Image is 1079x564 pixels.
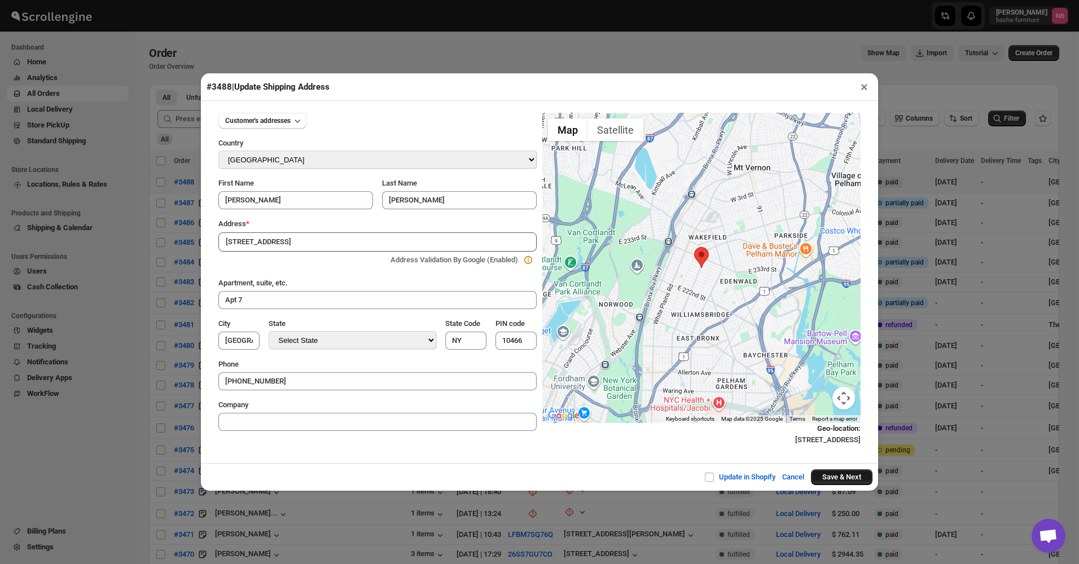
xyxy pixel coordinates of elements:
span: Update in Shopify [719,473,775,481]
div: Country [218,138,537,151]
span: Customer's addresses [225,116,291,125]
button: Show satellite imagery [587,118,643,141]
a: Open chat [1032,519,1065,553]
button: × [856,79,872,95]
span: Phone [218,360,239,368]
a: Terms (opens in new tab) [789,416,805,422]
button: Map camera controls [832,387,855,409]
button: Customer's addresses [218,113,306,129]
span: First Name [218,179,254,187]
button: Keyboard shortcuts [666,415,714,423]
div: Address [218,218,537,230]
span: #3488 | Update Shipping Address [207,82,330,92]
button: Update in Shopify [698,466,782,488]
input: Enter a address [218,232,537,252]
span: Last Name [382,179,417,187]
span: Map data ©2025 Google [721,416,783,422]
div: State [269,318,436,331]
span: Apartment, suite, etc. [218,279,288,287]
button: Cancel [775,466,811,488]
a: Report a map error [812,416,857,422]
button: Show street map [548,118,587,141]
span: City [218,319,230,328]
a: Open this area in Google Maps (opens a new window) [545,408,582,423]
img: Google [545,408,582,423]
span: State Code [445,319,480,328]
button: Save & Next [811,469,872,485]
span: Company [218,400,248,409]
b: Geo-location : [817,424,861,433]
div: [STREET_ADDRESS] [542,423,861,446]
span: Address Validation By Google (Enabled) [391,255,518,264]
span: PIN code [495,319,525,328]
